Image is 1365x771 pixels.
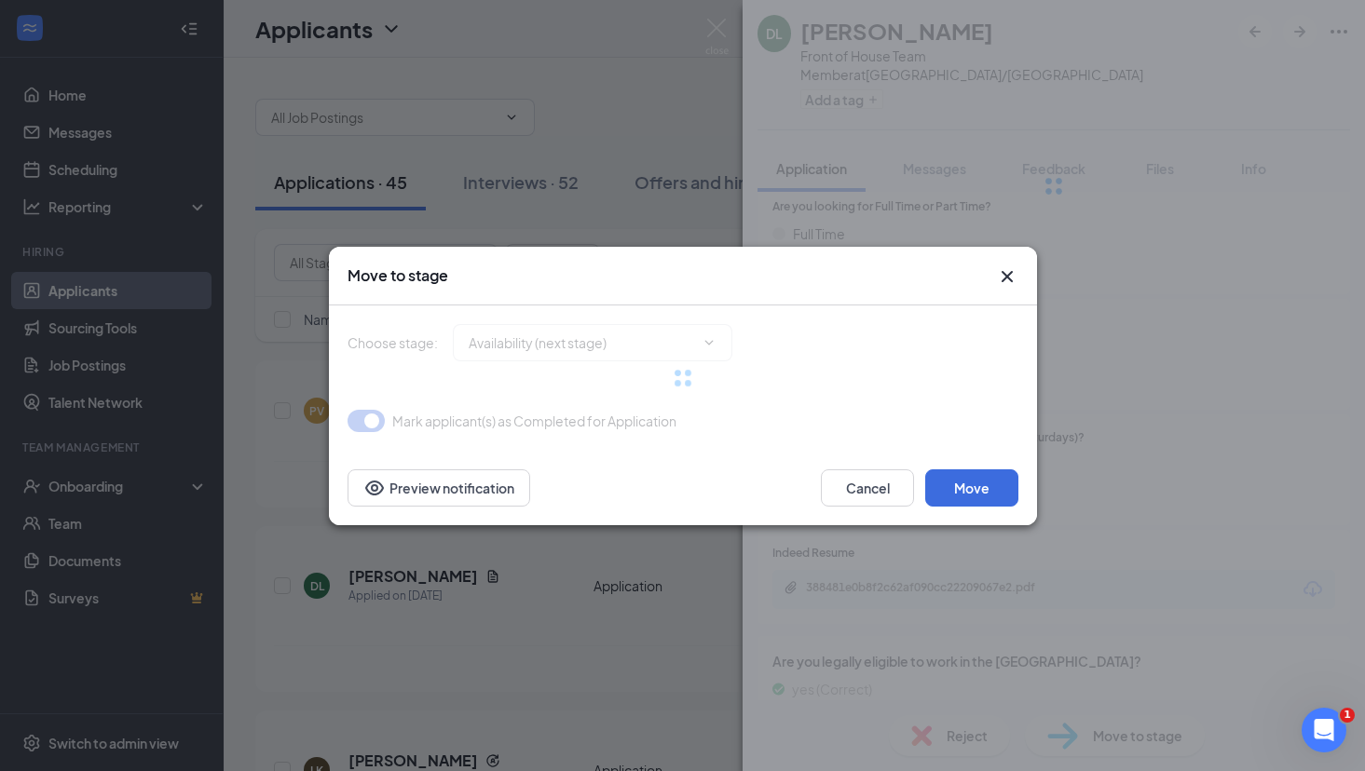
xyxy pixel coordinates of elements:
[348,469,530,507] button: Preview notificationEye
[996,265,1018,288] button: Close
[363,477,386,499] svg: Eye
[348,265,448,286] h3: Move to stage
[821,469,914,507] button: Cancel
[996,265,1018,288] svg: Cross
[1302,708,1346,752] iframe: Intercom live chat
[925,469,1018,507] button: Move
[1340,708,1355,723] span: 1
